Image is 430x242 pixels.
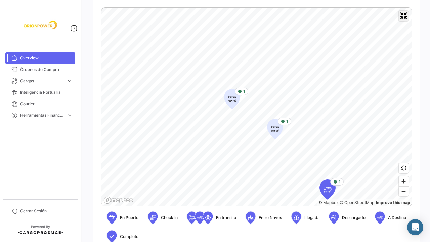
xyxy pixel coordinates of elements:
span: Herramientas Financieras [20,112,64,118]
a: OpenStreetMap [340,200,374,205]
span: 1 [339,179,341,185]
a: Órdenes de Compra [5,64,75,75]
a: Map feedback [376,200,410,205]
span: Descargado [342,215,365,221]
a: Overview [5,52,75,64]
span: En Puerto [120,215,138,221]
a: Inteligencia Portuaria [5,87,75,98]
div: Map marker [267,119,283,139]
span: Completo [120,234,138,240]
span: Órdenes de Compra [20,67,73,73]
a: Courier [5,98,75,110]
span: Inteligencia Portuaria [20,89,73,95]
span: Cerrar Sesión [20,208,73,214]
a: Mapbox logo [103,196,133,204]
img: f26a05d0-2fea-4301-a0f6-b8409df5d1eb.jpeg [24,8,57,42]
div: Map marker [224,89,240,109]
span: Courier [20,101,73,107]
button: Zoom in [399,176,408,186]
span: expand_more [67,112,73,118]
span: En tránsito [216,215,236,221]
span: 1 [243,88,245,94]
button: Zoom out [399,186,408,196]
span: 1 [286,118,288,124]
span: Overview [20,55,73,61]
div: Map marker [319,179,336,200]
span: expand_more [67,78,73,84]
span: Cargas [20,78,64,84]
button: Exit fullscreen [399,11,408,21]
span: Check In [161,215,178,221]
span: A Destino [388,215,406,221]
span: Entre Naves [259,215,282,221]
span: Llegada [304,215,320,221]
a: Mapbox [318,200,338,205]
div: Abrir Intercom Messenger [407,219,423,235]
